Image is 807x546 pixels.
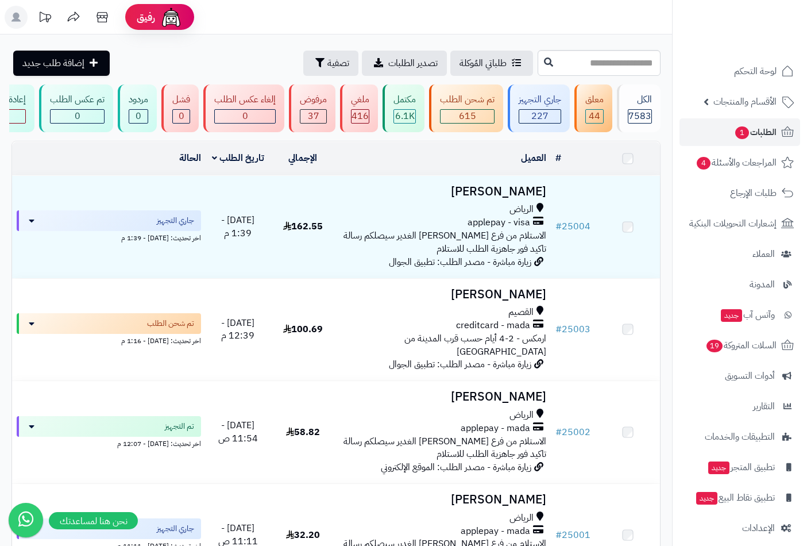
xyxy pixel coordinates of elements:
span: 162.55 [283,220,323,233]
span: السلات المتروكة [705,337,777,353]
span: المدونة [750,276,775,293]
span: 32.20 [286,528,320,542]
span: الاستلام من فرع [PERSON_NAME] الغدير سيصلكم رسالة تاكيد فور جاهزية الطلب للاستلام [343,435,546,462]
a: لوحة التحكم [679,57,800,85]
div: مكتمل [393,93,416,106]
span: طلبات الإرجاع [730,185,777,201]
a: وآتس آبجديد [679,301,800,329]
a: فشل 0 [159,84,201,132]
a: معلق 44 [572,84,615,132]
span: 100.69 [283,322,323,336]
div: ملغي [351,93,369,106]
span: وآتس آب [720,307,775,323]
span: 4 [697,157,711,170]
span: تم التجهيز [165,421,194,432]
span: 0 [136,109,141,123]
div: تم شحن الطلب [440,93,495,106]
a: العملاء [679,240,800,268]
span: جديد [696,492,717,505]
span: إشعارات التحويلات البنكية [689,216,777,232]
span: creditcard - mada [456,319,530,332]
span: 7583 [628,109,651,123]
a: تطبيق نقاط البيعجديد [679,484,800,512]
div: جاري التجهيز [519,93,561,106]
span: رفيق [137,10,155,24]
a: ملغي 416 [338,84,380,132]
a: طلبات الإرجاع [679,179,800,207]
span: جديد [721,309,742,322]
div: 416 [352,110,369,123]
span: إضافة طلب جديد [22,56,84,70]
a: تصدير الطلبات [362,51,447,76]
div: 0 [173,110,190,123]
a: تحديثات المنصة [30,6,59,32]
span: 58.82 [286,425,320,439]
span: تصفية [327,56,349,70]
span: applepay - mada [461,525,530,538]
span: تطبيق المتجر [707,459,775,475]
img: logo-2.png [729,30,796,55]
div: إلغاء عكس الطلب [214,93,276,106]
h3: [PERSON_NAME] [340,288,547,301]
span: 6.1K [395,109,415,123]
a: تم شحن الطلب 615 [427,84,505,132]
span: طلباتي المُوكلة [460,56,507,70]
h3: [PERSON_NAME] [340,185,547,198]
a: الكل7583 [615,84,663,132]
div: 227 [519,110,561,123]
span: تطبيق نقاط البيع [695,490,775,506]
span: جاري التجهيز [157,215,194,226]
span: 0 [242,109,248,123]
a: تاريخ الطلب [212,151,264,165]
span: الاستلام من فرع [PERSON_NAME] الغدير سيصلكم رسالة تاكيد فور جاهزية الطلب للاستلام [343,229,546,256]
span: 44 [589,109,600,123]
span: ارمكس - 2-4 أيام حسب قرب المدينة من [GEOGRAPHIC_DATA] [404,332,546,359]
span: تم شحن الطلب [147,318,194,329]
a: #25001 [555,528,590,542]
div: اخر تحديث: [DATE] - 1:39 م [17,231,201,243]
span: الطلبات [734,124,777,140]
span: 19 [706,340,723,352]
span: [DATE] - 12:39 م [221,316,254,343]
div: اخر تحديث: [DATE] - 1:16 م [17,334,201,346]
a: #25004 [555,220,590,233]
a: أدوات التسويق [679,362,800,390]
span: المراجعات والأسئلة [696,155,777,171]
a: التقارير [679,393,800,420]
span: لوحة التحكم [734,63,777,79]
span: الإعدادات [742,520,775,536]
span: applepay - mada [461,422,530,435]
a: مردود 0 [115,84,159,132]
span: التقارير [753,398,775,414]
span: جديد [708,462,729,474]
span: # [555,425,562,439]
span: جاري التجهيز [157,523,194,535]
a: الحالة [179,151,201,165]
span: 615 [459,109,476,123]
span: الأقسام والمنتجات [713,94,777,110]
a: السلات المتروكة19 [679,332,800,359]
div: 0 [129,110,148,123]
a: تطبيق المتجرجديد [679,453,800,481]
button: تصفية [303,51,358,76]
div: فشل [172,93,190,106]
div: مردود [129,93,148,106]
span: 1 [735,126,749,139]
span: 0 [75,109,80,123]
h3: [PERSON_NAME] [340,390,547,403]
a: إضافة طلب جديد [13,51,110,76]
a: مرفوض 37 [287,84,338,132]
a: الطلبات1 [679,118,800,146]
div: تم عكس الطلب [50,93,105,106]
span: زيارة مباشرة - مصدر الطلب: تطبيق الجوال [389,255,531,269]
span: 227 [531,109,549,123]
a: إشعارات التحويلات البنكية [679,210,800,237]
a: المراجعات والأسئلة4 [679,149,800,176]
a: #25003 [555,322,590,336]
a: طلباتي المُوكلة [450,51,533,76]
div: 615 [441,110,494,123]
span: الرياض [509,409,534,422]
img: ai-face.png [160,6,183,29]
div: مرفوض [300,93,327,106]
a: # [555,151,561,165]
